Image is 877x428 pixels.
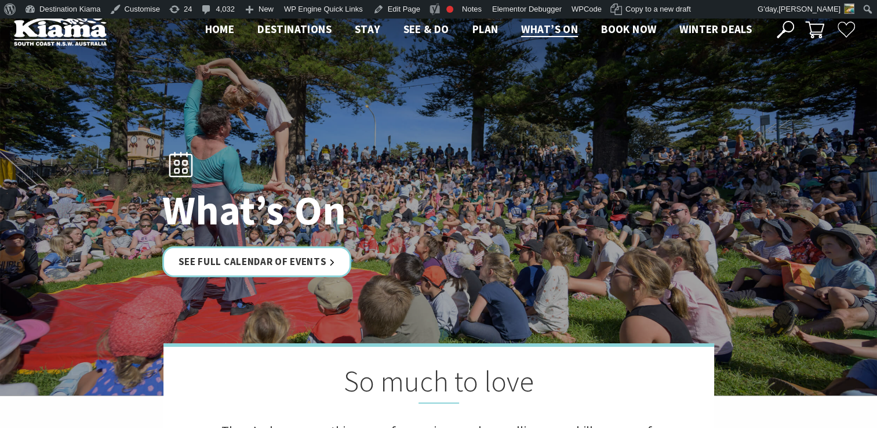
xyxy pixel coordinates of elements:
[355,22,380,36] span: Stay
[221,364,656,404] h2: So much to love
[778,5,840,13] span: [PERSON_NAME]
[205,22,235,36] span: Home
[14,14,107,46] img: Kiama Logo
[194,20,763,39] nav: Main Menu
[403,22,449,36] span: See & Do
[257,22,332,36] span: Destinations
[162,188,490,233] h1: What’s On
[601,22,656,36] span: Book now
[679,22,752,36] span: Winter Deals
[162,246,352,277] a: See Full Calendar of Events
[472,22,498,36] span: Plan
[521,22,578,36] span: What’s On
[446,6,453,13] div: Focus keyphrase not set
